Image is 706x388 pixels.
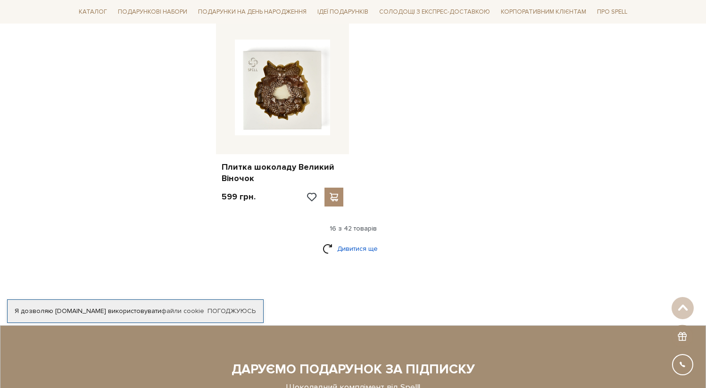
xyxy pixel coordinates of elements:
[323,240,384,257] a: Дивитися ще
[314,5,372,19] a: Ідеї подарунків
[497,5,590,19] a: Корпоративним клієнтам
[222,191,256,202] p: 599 грн.
[208,307,256,315] a: Погоджуюсь
[375,4,494,20] a: Солодощі з експрес-доставкою
[8,307,263,315] div: Я дозволяю [DOMAIN_NAME] використовувати
[194,5,310,19] a: Подарунки на День народження
[71,224,635,233] div: 16 з 42 товарів
[222,162,344,184] a: Плитка шоколаду Великий Віночок
[161,307,204,315] a: файли cookie
[75,5,111,19] a: Каталог
[114,5,191,19] a: Подарункові набори
[593,5,631,19] a: Про Spell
